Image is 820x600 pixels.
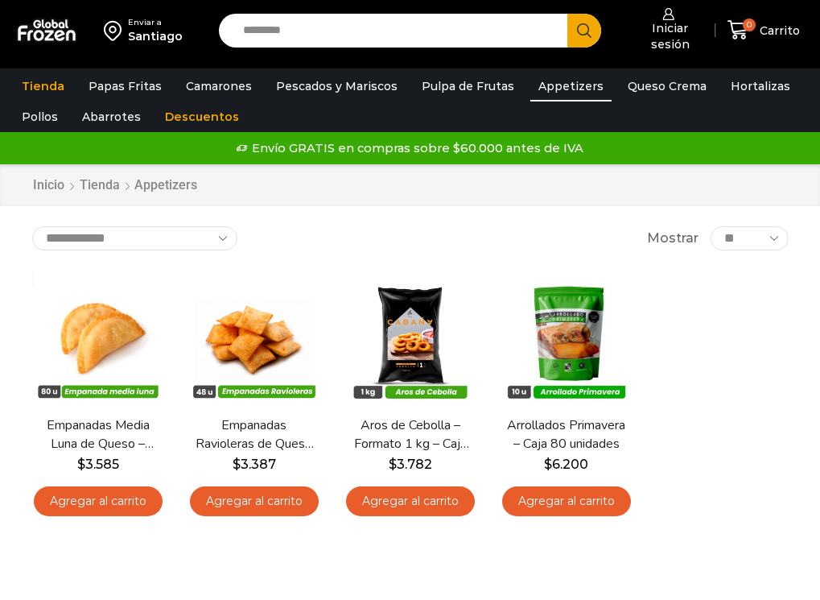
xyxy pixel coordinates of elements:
a: Papas Fritas [80,71,170,101]
a: Agregar al carrito: “Arrollados Primavera - Caja 80 unidades” [502,486,631,516]
a: Appetizers [530,71,612,101]
select: Pedido de la tienda [32,226,237,250]
div: Santiago [128,28,183,44]
span: Carrito [756,23,800,39]
a: Pulpa de Frutas [414,71,522,101]
span: Mostrar [647,230,698,248]
img: address-field-icon.svg [104,17,128,44]
bdi: 3.585 [77,457,119,472]
div: Enviar a [128,17,183,28]
h1: Appetizers [134,177,197,192]
a: Arrollados Primavera – Caja 80 unidades [507,416,626,453]
a: Abarrotes [74,101,149,132]
a: 0 Carrito [723,11,804,49]
a: Hortalizas [723,71,798,101]
a: Tienda [79,176,121,195]
span: 0 [743,19,756,31]
span: $ [544,457,552,472]
bdi: 3.387 [233,457,276,472]
button: Search button [567,14,601,48]
a: Camarones [178,71,260,101]
a: Inicio [32,176,65,195]
a: Agregar al carrito: “Empanadas Ravioleras de Queso - Caja 288 unidades” [190,486,319,516]
a: Aros de Cebolla – Formato 1 kg – Caja 10 kg [351,416,470,453]
a: Descuentos [157,101,247,132]
a: Pollos [14,101,66,132]
a: Empanadas Ravioleras de Queso – Caja 288 unidades [195,416,314,453]
a: Empanadas Media Luna de Queso – Caja 160 unidades [39,416,158,453]
span: $ [233,457,241,472]
a: Agregar al carrito: “Aros de Cebolla - Formato 1 kg - Caja 10 kg” [346,486,475,516]
a: Agregar al carrito: “Empanadas Media Luna de Queso - Caja 160 unidades” [34,486,163,516]
span: Iniciar sesión [629,20,707,52]
a: Tienda [14,71,72,101]
a: Pescados y Mariscos [268,71,406,101]
span: $ [77,457,85,472]
nav: Breadcrumb [32,176,197,195]
a: Queso Crema [620,71,715,101]
bdi: 6.200 [544,457,588,472]
span: $ [389,457,397,472]
bdi: 3.782 [389,457,432,472]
